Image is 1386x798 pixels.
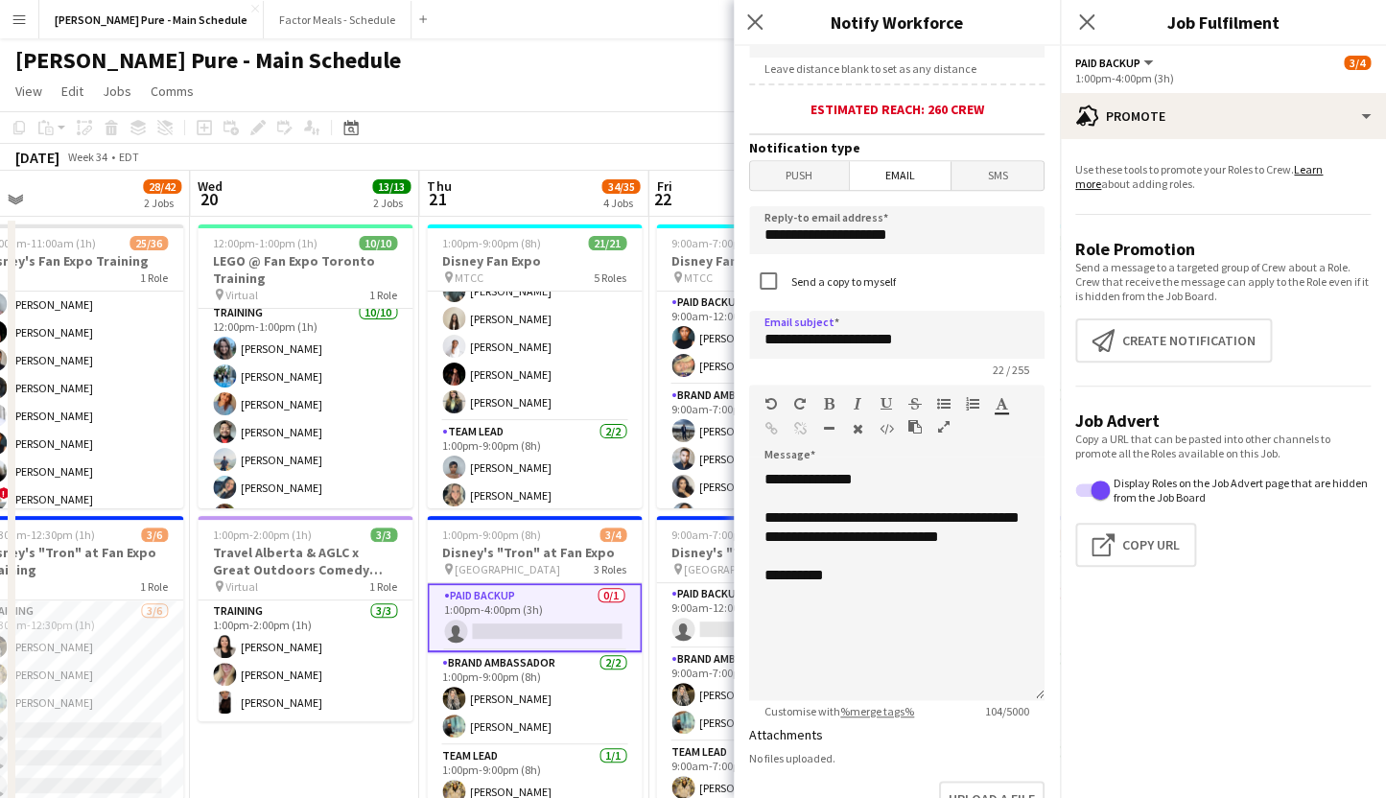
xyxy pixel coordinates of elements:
[1344,56,1371,70] span: 3/4
[734,10,1060,35] h3: Notify Workforce
[15,82,42,100] span: View
[656,385,871,589] app-card-role: Brand Ambassador6/69:00am-7:00pm (10h)[PERSON_NAME][PERSON_NAME][PERSON_NAME][PERSON_NAME]
[39,1,264,38] button: [PERSON_NAME] Pure - Main Schedule
[373,196,410,210] div: 2 Jobs
[427,177,451,195] span: Thu
[1075,56,1140,70] span: Paid Backup
[198,224,412,508] app-job-card: 12:00pm-1:00pm (1h)10/10LEGO @ Fan Expo Toronto Training Virtual1 RoleTraining10/1012:00pm-1:00pm...
[198,600,412,721] app-card-role: Training3/31:00pm-2:00pm (1h)[PERSON_NAME][PERSON_NAME][PERSON_NAME]
[851,421,864,436] button: Clear Formatting
[151,82,194,100] span: Comms
[141,528,168,542] span: 3/6
[195,188,223,210] span: 20
[840,704,914,718] a: %merge tags%
[442,528,541,542] span: 1:00pm-9:00pm (8h)
[749,61,992,76] span: Leave distance blank to set as any distance
[369,288,397,302] span: 1 Role
[951,161,1044,190] span: SMS
[822,421,835,436] button: Horizontal Line
[1075,432,1371,460] p: Copy a URL that can be pasted into other channels to promote all the Roles available on this Job.
[588,236,626,250] span: 21/21
[427,421,642,514] app-card-role: Team Lead2/21:00pm-9:00pm (8h)[PERSON_NAME][PERSON_NAME]
[594,562,626,576] span: 3 Roles
[656,224,871,508] app-job-card: 9:00am-7:00pm (10h)21/21Disney Fan Expo MTCC5 RolesPaid Backup2/29:00am-12:00pm (3h)[PERSON_NAME]...
[213,236,317,250] span: 12:00pm-1:00pm (1h)
[143,79,201,104] a: Comms
[1075,260,1371,303] p: Send a message to a targeted group of Crew about a Role. Crew that receive the message can apply ...
[198,302,412,623] app-card-role: Training10/1012:00pm-1:00pm (1h)[PERSON_NAME][PERSON_NAME][PERSON_NAME][PERSON_NAME][PERSON_NAME]...
[140,579,168,594] span: 1 Role
[370,528,397,542] span: 3/3
[8,79,50,104] a: View
[880,421,893,436] button: HTML Code
[427,544,642,561] h3: Disney's "Tron" at Fan Expo
[427,224,642,508] app-job-card: 1:00pm-9:00pm (8h)21/21Disney Fan Expo MTCC5 Roles[PERSON_NAME]Brand Ambassador5/51:00pm-9:00pm (...
[684,562,789,576] span: [GEOGRAPHIC_DATA]
[850,161,951,190] span: Email
[198,252,412,287] h3: LEGO @ Fan Expo Toronto Training
[602,196,639,210] div: 4 Jobs
[1060,93,1386,139] div: Promote
[1075,238,1371,260] h3: Role Promotion
[103,82,131,100] span: Jobs
[1110,476,1371,505] label: Display Roles on the Job Advert page that are hidden from the Job Board
[1075,523,1196,567] button: Copy Url
[749,139,1045,156] h3: Notification type
[455,562,560,576] span: [GEOGRAPHIC_DATA]
[908,396,922,411] button: Strikethrough
[937,419,951,434] button: Fullscreen
[455,270,483,285] span: MTCC
[966,396,979,411] button: Ordered List
[995,396,1008,411] button: Text Color
[264,1,411,38] button: Factor Meals - Schedule
[749,726,823,743] label: Attachments
[15,46,401,75] h1: [PERSON_NAME] Pure - Main Schedule
[937,396,951,411] button: Unordered List
[427,252,642,270] h3: Disney Fan Expo
[750,161,849,190] span: Push
[764,396,778,411] button: Undo
[1075,162,1371,191] p: Use these tools to promote your Roles to Crew. about adding roles.
[653,188,671,210] span: 22
[359,236,397,250] span: 10/10
[822,396,835,411] button: Bold
[656,648,871,741] app-card-role: Brand Ambassador2/29:00am-7:00pm (10h)[PERSON_NAME][PERSON_NAME]
[749,101,1045,118] div: Estimated reach: 260 crew
[656,252,871,270] h3: Disney Fan Expo
[1060,10,1386,35] h3: Job Fulfilment
[427,652,642,745] app-card-role: Brand Ambassador2/21:00pm-9:00pm (8h)[PERSON_NAME][PERSON_NAME]
[1075,162,1323,191] a: Learn more
[656,177,671,195] span: Fri
[671,236,777,250] span: 9:00am-7:00pm (10h)
[977,363,1045,377] span: 22 / 255
[198,177,223,195] span: Wed
[1075,318,1272,363] button: Create notification
[61,82,83,100] span: Edit
[671,528,777,542] span: 9:00am-7:00pm (10h)
[601,179,640,194] span: 34/35
[63,150,111,164] span: Week 34
[656,583,871,648] app-card-role: Paid Backup0/19:00am-12:00pm (3h)
[442,236,541,250] span: 1:00pm-9:00pm (8h)
[198,544,412,578] h3: Travel Alberta & AGLC x Great Outdoors Comedy Festival Training
[1075,56,1156,70] button: Paid Backup
[198,516,412,721] app-job-card: 1:00pm-2:00pm (1h)3/3Travel Alberta & AGLC x Great Outdoors Comedy Festival Training Virtual1 Rol...
[427,583,642,652] app-card-role: Paid Backup0/11:00pm-4:00pm (3h)
[684,270,713,285] span: MTCC
[225,288,258,302] span: Virtual
[424,188,451,210] span: 21
[749,704,929,718] span: Customise with
[970,704,1045,718] span: 104 / 5000
[908,419,922,434] button: Paste as plain text
[880,396,893,411] button: Underline
[656,544,871,561] h3: Disney's "Tron" at Fan Expo
[656,292,871,385] app-card-role: Paid Backup2/29:00am-12:00pm (3h)[PERSON_NAME][PERSON_NAME]
[144,196,180,210] div: 2 Jobs
[594,270,626,285] span: 5 Roles
[599,528,626,542] span: 3/4
[1075,410,1371,432] h3: Job Advert
[851,396,864,411] button: Italic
